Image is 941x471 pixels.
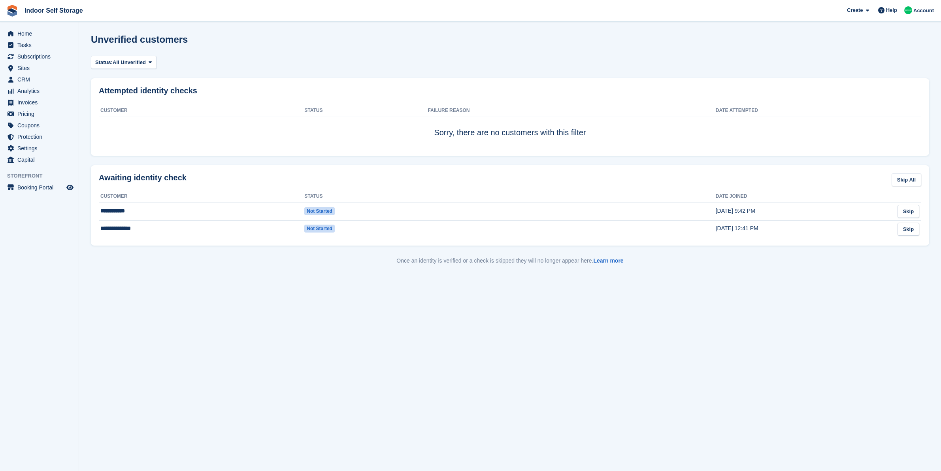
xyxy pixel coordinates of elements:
a: Indoor Self Storage [21,4,86,17]
button: Status: All Unverified [91,56,157,69]
a: Skip All [892,173,921,186]
th: Status [304,190,428,203]
a: menu [4,131,75,142]
span: Coupons [17,120,65,131]
span: Account [913,7,934,15]
a: menu [4,85,75,96]
span: Status: [95,59,113,66]
span: Not started [304,225,335,233]
span: Sorry, there are no customers with this filter [434,128,586,137]
h1: Unverified customers [91,34,188,45]
th: Date joined [716,190,880,203]
a: menu [4,28,75,39]
h2: Attempted identity checks [99,86,921,95]
td: [DATE] 9:42 PM [716,202,880,220]
th: Date attempted [716,104,880,117]
a: menu [4,51,75,62]
th: Failure Reason [428,104,715,117]
span: Subscriptions [17,51,65,62]
th: Customer [99,190,304,203]
img: Helen Nicholls [904,6,912,14]
p: Once an identity is verified or a check is skipped they will no longer appear here. [91,257,929,265]
th: Status [304,104,428,117]
span: Pricing [17,108,65,119]
a: menu [4,154,75,165]
span: Sites [17,62,65,74]
span: Settings [17,143,65,154]
a: Preview store [65,183,75,192]
span: Help [886,6,897,14]
a: menu [4,108,75,119]
td: [DATE] 12:41 PM [716,220,880,238]
span: Tasks [17,40,65,51]
a: menu [4,182,75,193]
h2: Awaiting identity check [99,173,187,182]
span: CRM [17,74,65,85]
img: stora-icon-8386f47178a22dfd0bd8f6a31ec36ba5ce8667c1dd55bd0f319d3a0aa187defe.svg [6,5,18,17]
span: Analytics [17,85,65,96]
a: menu [4,74,75,85]
a: menu [4,97,75,108]
a: menu [4,120,75,131]
th: Customer [99,104,304,117]
span: Protection [17,131,65,142]
span: Invoices [17,97,65,108]
span: Home [17,28,65,39]
span: Capital [17,154,65,165]
a: Skip [898,205,919,218]
a: menu [4,143,75,154]
span: Not started [304,207,335,215]
a: Learn more [593,257,623,264]
span: Create [847,6,863,14]
span: Booking Portal [17,182,65,193]
span: All Unverified [113,59,146,66]
span: Storefront [7,172,79,180]
a: Skip [898,223,919,236]
a: menu [4,40,75,51]
a: menu [4,62,75,74]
